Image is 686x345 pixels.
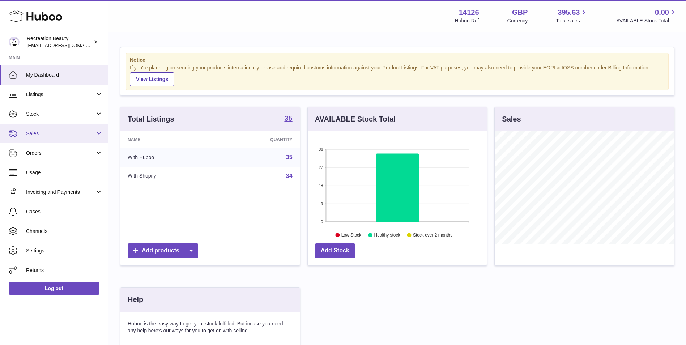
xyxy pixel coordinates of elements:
[413,233,452,238] text: Stock over 2 months
[459,8,479,17] strong: 14126
[556,8,588,24] a: 395.63 Total sales
[341,233,362,238] text: Low Stock
[655,8,669,17] span: 0.00
[9,282,99,295] a: Log out
[502,114,521,124] h3: Sales
[26,169,103,176] span: Usage
[616,17,677,24] span: AVAILABLE Stock Total
[284,115,292,123] a: 35
[319,147,323,152] text: 36
[128,114,174,124] h3: Total Listings
[26,228,103,235] span: Channels
[286,154,293,160] a: 35
[130,72,174,86] a: View Listings
[120,131,217,148] th: Name
[128,243,198,258] a: Add products
[128,320,293,334] p: Huboo is the easy way to get your stock fulfilled. But incase you need any help here's our ways f...
[130,57,665,64] strong: Notice
[321,220,323,224] text: 0
[26,72,103,78] span: My Dashboard
[512,8,528,17] strong: GBP
[374,233,400,238] text: Healthy stock
[27,35,92,49] div: Recreation Beauty
[286,173,293,179] a: 34
[26,150,95,157] span: Orders
[507,17,528,24] div: Currency
[321,201,323,206] text: 9
[319,183,323,188] text: 18
[315,114,396,124] h3: AVAILABLE Stock Total
[120,148,217,167] td: With Huboo
[556,17,588,24] span: Total sales
[26,208,103,215] span: Cases
[26,111,95,118] span: Stock
[9,37,20,47] img: customercare@recreationbeauty.com
[26,189,95,196] span: Invoicing and Payments
[120,167,217,186] td: With Shopify
[26,247,103,254] span: Settings
[130,64,665,86] div: If you're planning on sending your products internationally please add required customs informati...
[217,131,299,148] th: Quantity
[315,243,355,258] a: Add Stock
[26,91,95,98] span: Listings
[455,17,479,24] div: Huboo Ref
[319,165,323,170] text: 27
[616,8,677,24] a: 0.00 AVAILABLE Stock Total
[284,115,292,122] strong: 35
[27,42,106,48] span: [EMAIL_ADDRESS][DOMAIN_NAME]
[26,130,95,137] span: Sales
[26,267,103,274] span: Returns
[128,295,143,304] h3: Help
[558,8,580,17] span: 395.63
